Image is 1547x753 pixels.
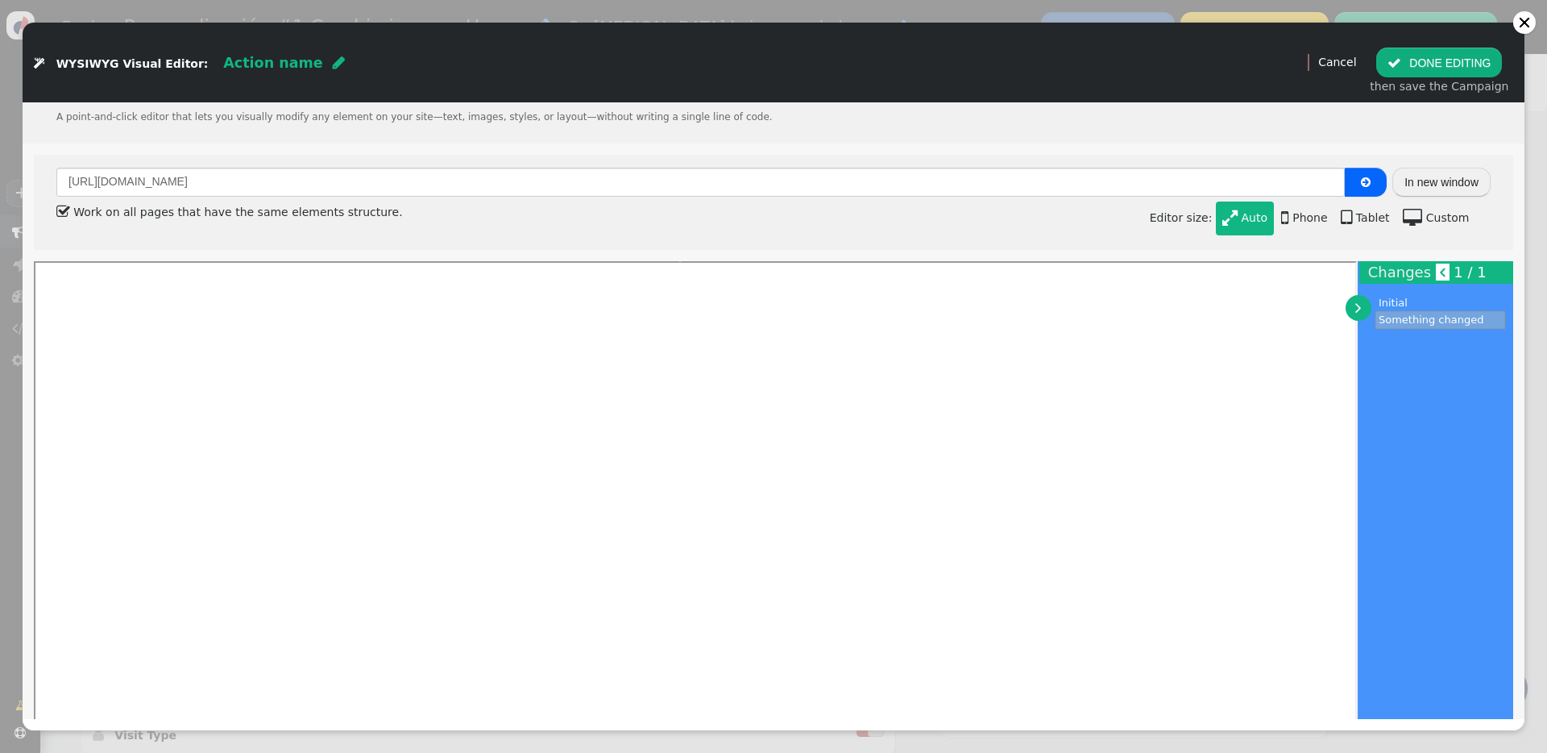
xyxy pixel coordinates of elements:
[1318,56,1356,69] a: Cancel
[1403,209,1422,227] span: 
[1454,264,1486,281] span: 1 / 1
[1361,177,1371,188] span: 
[23,90,1524,144] div: A point-and-click editor that lets you visually modify any element on your site—text, images, sty...
[1387,56,1401,69] span: 
[56,57,209,70] span: WYSIWYG Visual Editor:
[1241,210,1267,227] div: Auto
[1222,209,1238,227] span: 
[1334,202,1396,235] a:  Tablet
[1341,209,1352,227] span: 
[56,206,403,218] label: Work on all pages that have the same elements structure.
[56,198,71,226] span: 
[1379,314,1484,326] nobr: Something changed
[1436,264,1450,281] a: 
[1355,299,1362,316] span: 
[1440,265,1445,280] span: 
[1345,168,1387,197] button: 
[1216,202,1275,235] a:  Auto
[1379,297,1408,309] nobr: Initial
[1396,202,1476,235] a:  Custom
[1370,78,1508,95] div: then save the Campaign
[1368,264,1431,281] span: Changes
[1150,198,1491,239] div: Editor size:
[34,58,44,69] span: 
[1392,168,1491,197] button: In new window
[1426,210,1470,227] div: Custom
[223,55,322,71] span: Action name
[56,168,1345,197] input: Please, type URL of a page of your site that you want to edit
[1346,295,1371,322] a: 
[333,56,345,70] span: 
[1376,48,1502,77] button: DONE EDITING
[1292,210,1327,227] div: Phone
[1274,202,1334,235] a:  Phone
[1356,210,1390,227] div: Tablet
[1281,209,1289,227] span: 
